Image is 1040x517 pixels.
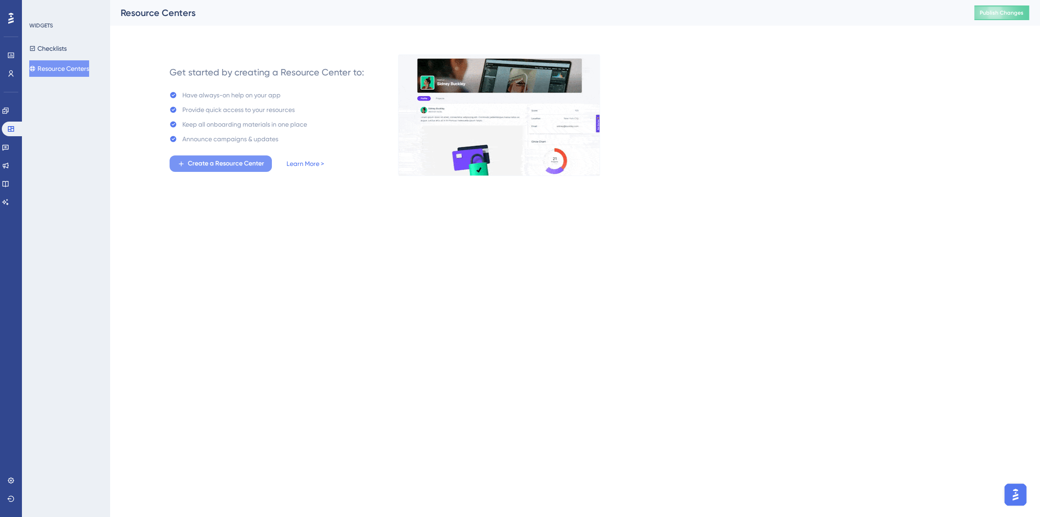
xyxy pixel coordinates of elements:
span: Create a Resource Center [188,158,264,169]
div: Announce campaigns & updates [182,133,278,144]
div: Get started by creating a Resource Center to: [170,66,364,79]
button: Resource Centers [29,60,89,77]
img: 0356d1974f90e2cc51a660023af54dec.gif [398,54,600,176]
button: Checklists [29,40,67,57]
div: Keep all onboarding materials in one place [182,119,307,130]
iframe: UserGuiding AI Assistant Launcher [1002,481,1029,508]
div: Provide quick access to your resources [182,104,295,115]
div: Resource Centers [121,6,951,19]
button: Create a Resource Center [170,155,272,172]
a: Learn More > [287,158,324,169]
div: Have always-on help on your app [182,90,281,101]
div: WIDGETS [29,22,53,29]
span: Publish Changes [980,9,1024,16]
button: Publish Changes [974,5,1029,20]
